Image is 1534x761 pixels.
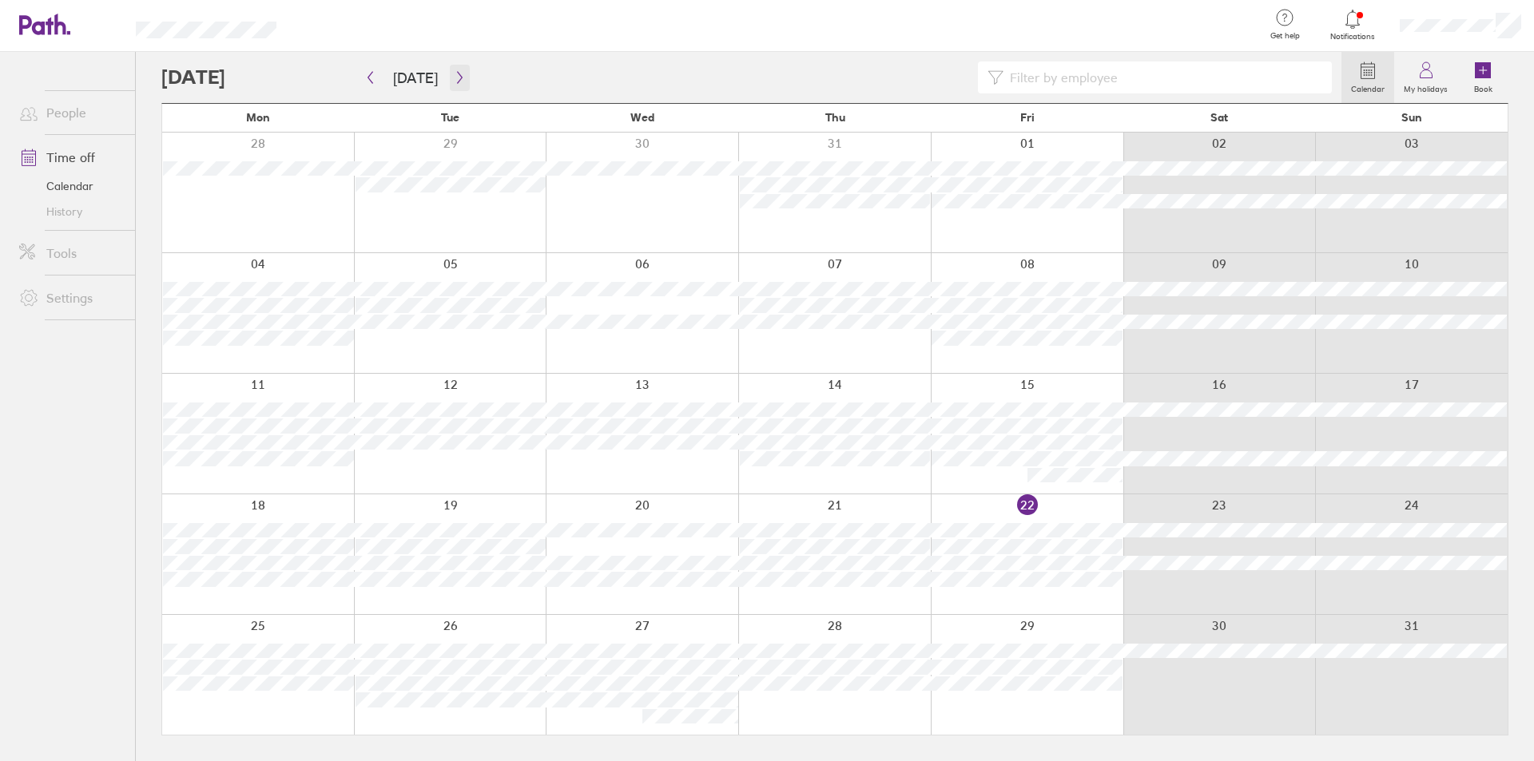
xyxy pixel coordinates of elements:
[1020,111,1035,124] span: Fri
[246,111,270,124] span: Mon
[1327,32,1379,42] span: Notifications
[6,199,135,224] a: History
[6,141,135,173] a: Time off
[1394,52,1457,103] a: My holidays
[6,282,135,314] a: Settings
[6,97,135,129] a: People
[1210,111,1228,124] span: Sat
[1341,52,1394,103] a: Calendar
[1464,80,1502,94] label: Book
[6,173,135,199] a: Calendar
[441,111,459,124] span: Tue
[630,111,654,124] span: Wed
[1327,8,1379,42] a: Notifications
[6,237,135,269] a: Tools
[380,65,451,91] button: [DATE]
[1341,80,1394,94] label: Calendar
[1259,31,1311,41] span: Get help
[1003,62,1322,93] input: Filter by employee
[1457,52,1508,103] a: Book
[825,111,845,124] span: Thu
[1394,80,1457,94] label: My holidays
[1401,111,1422,124] span: Sun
